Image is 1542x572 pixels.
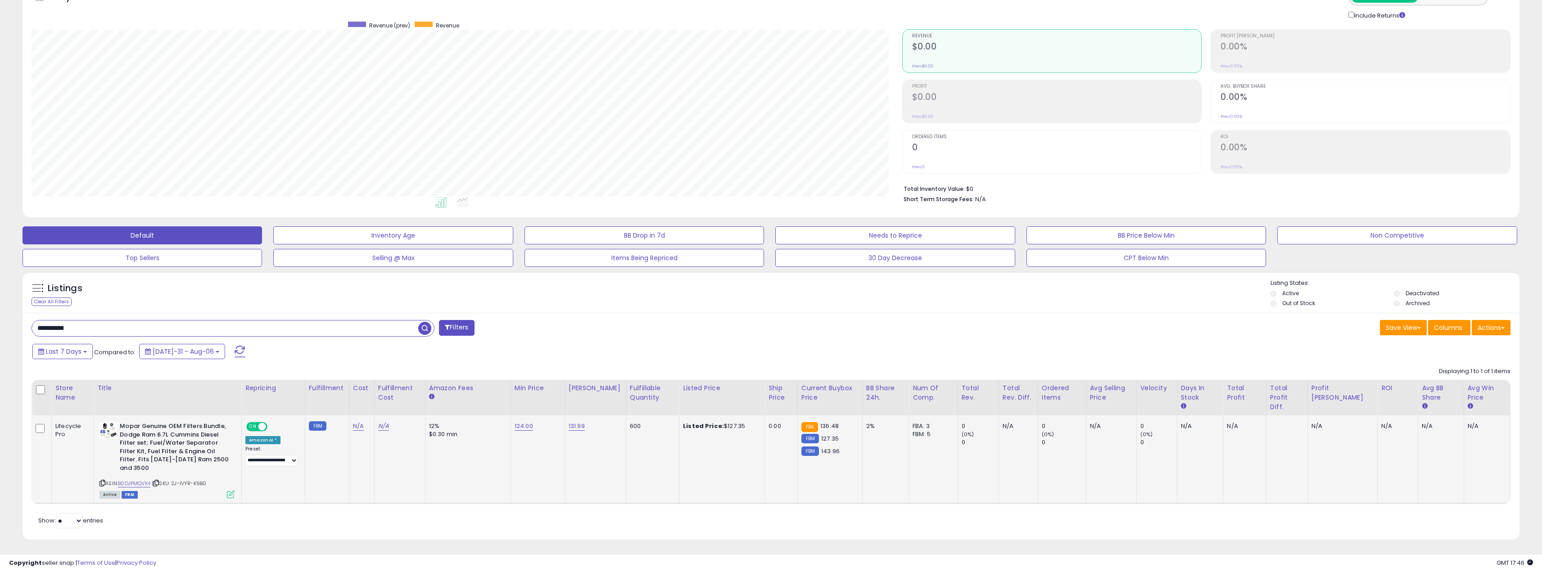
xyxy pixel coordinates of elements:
[912,164,925,170] small: Prev: 0
[569,422,585,431] a: 131.99
[9,558,42,567] strong: Copyright
[1026,226,1266,244] button: BB Price Below Min
[152,480,206,487] span: | SKU: 2J-IVYR-K9B0
[821,434,839,443] span: 127.35
[32,344,93,359] button: Last 7 Days
[1468,402,1473,410] small: Avg Win Price.
[1227,383,1262,402] div: Total Profit
[1090,422,1130,430] div: N/A
[1042,431,1054,438] small: (0%)
[1042,383,1082,402] div: Ordered Items
[630,422,672,430] div: 600
[1380,320,1427,335] button: Save View
[1221,63,1242,69] small: Prev: 0.00%
[683,422,758,430] div: $127.35
[912,63,933,69] small: Prev: $0.00
[273,226,513,244] button: Inventory Age
[55,422,86,438] div: Lifecycle Pro
[378,422,389,431] a: N/A
[1434,323,1462,332] span: Columns
[266,423,280,431] span: OFF
[1406,299,1430,307] label: Archived
[866,383,905,402] div: BB Share 24h.
[99,422,235,497] div: ASIN:
[912,84,1202,89] span: Profit
[769,383,794,402] div: Ship Price
[904,195,974,203] b: Short Term Storage Fees:
[820,422,839,430] span: 136.48
[1422,402,1427,410] small: Avg BB Share.
[801,422,818,432] small: FBA
[904,183,1504,194] li: $0
[975,195,986,203] span: N/A
[912,92,1202,104] h2: $0.00
[1381,422,1411,430] div: N/A
[9,559,156,567] div: seller snap | |
[912,34,1202,39] span: Revenue
[1003,422,1031,430] div: N/A
[1439,367,1510,376] div: Displaying 1 to 1 of 1 items
[1003,383,1034,402] div: Total Rev. Diff.
[1221,84,1510,89] span: Avg. Buybox Share
[32,297,72,306] div: Clear All Filters
[1221,164,1242,170] small: Prev: 0.00%
[309,421,326,431] small: FBM
[962,422,999,430] div: 0
[962,438,999,446] div: 0
[525,226,764,244] button: BB Drop in 7d
[99,491,120,499] span: All listings currently available for purchase on Amazon
[23,226,262,244] button: Default
[97,383,238,393] div: Title
[436,22,459,29] span: Revenue
[1422,422,1456,430] div: N/A
[1221,142,1510,154] h2: 0.00%
[118,480,150,487] a: B0DJPMQVK4
[913,383,954,402] div: Num of Comp.
[117,558,156,567] a: Privacy Policy
[866,422,902,430] div: 2%
[1140,383,1173,393] div: Velocity
[429,430,504,438] div: $0.30 min
[94,348,136,356] span: Compared to:
[801,434,819,443] small: FBM
[683,422,724,430] b: Listed Price:
[1221,92,1510,104] h2: 0.00%
[801,446,819,456] small: FBM
[1422,383,1460,402] div: Avg BB Share
[1342,10,1416,20] div: Include Returns
[912,135,1202,140] span: Ordered Items
[769,422,791,430] div: 0.00
[99,422,118,439] img: 41NetpDoUAL._SL40_.jpg
[439,320,474,336] button: Filters
[912,142,1202,154] h2: 0
[904,185,965,193] b: Total Inventory Value:
[353,422,364,431] a: N/A
[245,383,301,393] div: Repricing
[55,383,90,402] div: Store Name
[962,383,995,402] div: Total Rev.
[515,383,561,393] div: Min Price
[245,446,298,466] div: Preset:
[1381,383,1414,393] div: ROI
[122,491,138,499] span: FBM
[1221,135,1510,140] span: ROI
[1026,249,1266,267] button: CPT Below Min
[369,22,410,29] span: Revenue (prev)
[1472,320,1510,335] button: Actions
[569,383,622,393] div: [PERSON_NAME]
[1282,299,1315,307] label: Out of Stock
[353,383,371,393] div: Cost
[1042,438,1086,446] div: 0
[1181,383,1220,402] div: Days In Stock
[378,383,421,402] div: Fulfillment Cost
[821,447,840,455] span: 143.96
[153,347,214,356] span: [DATE]-31 - Aug-06
[1428,320,1470,335] button: Columns
[139,344,225,359] button: [DATE]-31 - Aug-06
[1497,558,1533,567] span: 2025-08-15 17:46 GMT
[1282,289,1299,297] label: Active
[1181,402,1186,410] small: Days In Stock.
[1271,279,1519,288] p: Listing States:
[309,383,345,393] div: Fulfillment
[1311,422,1370,430] div: N/A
